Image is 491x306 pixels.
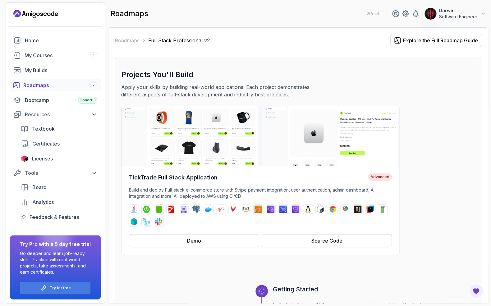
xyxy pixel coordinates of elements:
img: slack logo [155,218,163,225]
h3: Projects You'll Build [121,70,475,80]
a: board [17,181,101,193]
img: sql logo [180,206,187,213]
span: 1 [93,53,94,58]
span: Board [32,183,47,191]
span: 7 [92,83,95,88]
div: Bootcamp [25,96,97,104]
img: chrome logo [329,206,337,213]
span: Textbook [32,125,55,132]
span: Analytics [32,198,54,206]
img: assertj logo [354,206,361,213]
img: testcontainers logo [130,218,138,225]
img: maven logo [230,206,237,213]
img: github-actions logo [143,218,150,225]
img: user profile image [424,8,436,20]
button: Demo [129,234,259,247]
div: Home [25,37,97,44]
p: Darwin [439,7,477,14]
img: vpc logo [267,206,274,213]
div: Tools [25,169,97,177]
img: route53 logo [292,206,299,213]
h4: TickTrade Full Stack Application [129,173,218,182]
button: Explore the Full Roadmap Guide [390,34,482,47]
a: builds [10,64,101,76]
img: bash logo [317,206,324,213]
div: My Courses [25,52,97,59]
a: certificates [17,137,101,150]
p: Software Engineer [439,14,477,20]
img: spring-boot logo [143,206,150,213]
span: Feedback & Features [30,213,79,221]
div: Resources [25,111,97,118]
img: junit logo [342,206,349,213]
img: TickTrade Full Stack Application [122,106,399,166]
span: Advanced [368,173,392,181]
a: feedback [17,211,101,223]
button: Try for free [20,281,91,294]
a: Try for free [50,285,71,290]
img: jetbrains icon [21,155,28,162]
span: Cohort 3 [80,98,96,103]
a: courses [10,49,101,62]
img: aws logo [242,206,250,213]
div: Explore the Full Roadmap Guide [403,37,478,44]
img: flyway logo [167,206,175,213]
img: linux logo [304,206,312,213]
img: docker logo [205,206,212,213]
span: Licenses [32,155,53,162]
a: textbook [17,123,101,135]
a: Landing page [13,9,58,19]
img: intellij logo [366,206,374,213]
img: postgres logo [192,206,200,213]
img: mockito logo [379,206,386,213]
p: Full Stack Professional v2 [148,37,210,44]
img: java logo [130,206,138,213]
span: Certificates [32,140,60,147]
a: home [10,34,101,47]
div: My Builds [25,67,97,74]
h2: roadmaps [111,9,148,19]
div: Roadmaps [23,81,97,89]
button: user profile imageDarwinSoftware Engineer [424,7,486,20]
button: Resources [10,109,101,120]
a: Roadmaps [115,37,140,44]
h3: Getting Started [273,285,475,294]
img: spring-data-jpa logo [155,206,163,213]
p: Apply your skills by building real-world applications. Each project demonstrates different aspect... [121,83,330,98]
a: roadmaps [10,79,101,91]
p: 2 Points [367,11,382,17]
div: Demo [187,237,201,244]
img: rds logo [279,206,287,213]
img: ec2 logo [255,206,262,213]
img: jib logo [217,206,225,213]
button: Open Feedback Button [469,284,484,299]
div: Source Code [311,237,342,244]
p: Build and deploy Full-stack e-commerce store with Stripe payment integration, user authentication... [129,187,392,199]
a: analytics [17,196,101,208]
button: Source Code [262,234,392,247]
button: Tools [10,167,101,178]
a: licenses [17,152,101,165]
p: Go deeper and learn job-ready skills. Practice with real-world projects, take assessments, and ea... [20,250,91,275]
a: bootcamp [10,94,101,106]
